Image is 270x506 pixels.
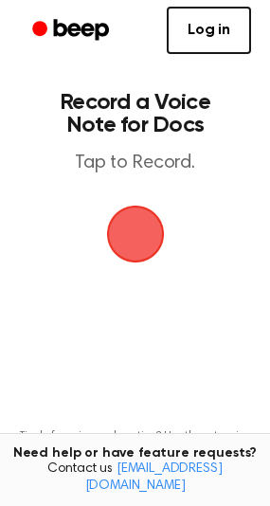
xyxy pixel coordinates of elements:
p: Tired of copying and pasting? Use the extension to automatically insert your recordings. [15,429,255,458]
a: Beep [19,12,126,49]
h1: Record a Voice Note for Docs [34,91,236,136]
p: Tap to Record. [34,152,236,175]
span: Contact us [11,461,259,495]
a: [EMAIL_ADDRESS][DOMAIN_NAME] [85,462,223,493]
img: Beep Logo [107,206,164,262]
a: Log in [167,7,251,54]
